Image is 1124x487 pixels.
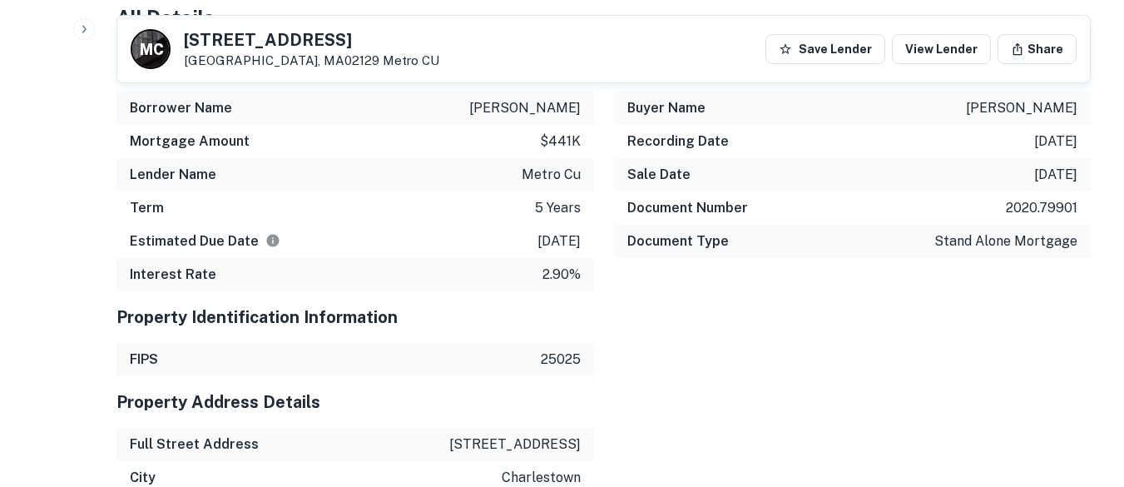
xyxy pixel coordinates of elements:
[542,265,581,285] p: 2.90%
[130,231,280,251] h6: Estimated Due Date
[449,435,581,455] p: [STREET_ADDRESS]
[537,231,581,251] p: [DATE]
[1041,354,1124,434] iframe: Chat Widget
[130,98,232,118] h6: Borrower Name
[130,265,216,285] h6: Interest Rate
[140,38,162,61] p: M C
[627,132,729,152] h6: Recording Date
[998,34,1077,64] button: Share
[130,132,250,152] h6: Mortgage Amount
[131,29,171,69] a: M C
[627,98,706,118] h6: Buyer Name
[934,231,1077,251] p: stand alone mortgage
[116,305,594,330] h5: Property Identification Information
[765,34,885,64] button: Save Lender
[184,53,439,68] p: [GEOGRAPHIC_DATA], MA02129
[116,390,594,415] h5: Property Address Details
[535,198,581,218] p: 5 years
[627,165,691,185] h6: Sale Date
[522,165,581,185] p: metro cu
[1034,132,1077,152] p: [DATE]
[627,231,729,251] h6: Document Type
[892,34,991,64] a: View Lender
[130,435,259,455] h6: Full Street Address
[627,198,748,218] h6: Document Number
[130,198,164,218] h6: Term
[1034,165,1077,185] p: [DATE]
[469,98,581,118] p: [PERSON_NAME]
[383,53,439,67] a: Metro CU
[130,165,216,185] h6: Lender Name
[130,350,158,370] h6: FIPS
[184,32,439,48] h5: [STREET_ADDRESS]
[116,2,1091,32] h4: All Details
[265,233,280,248] svg: Estimate is based on a standard schedule for this type of loan.
[540,132,581,152] p: $441k
[1006,198,1077,218] p: 2020.79901
[966,98,1077,118] p: [PERSON_NAME]
[541,350,581,370] p: 25025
